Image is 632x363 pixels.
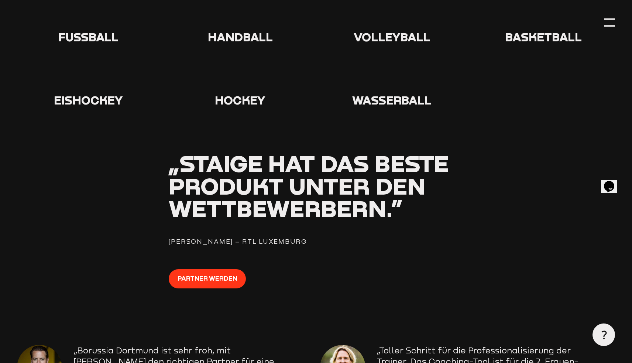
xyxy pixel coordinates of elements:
iframe: chat widget [601,171,625,193]
a: Partner werden [169,269,246,288]
span: Partner werden [178,273,237,283]
div: [PERSON_NAME] – RTL Luxemburg [169,237,464,247]
span: Volleyball [354,30,430,44]
span: Wasserball [352,93,431,107]
span: Basketball [505,30,582,44]
span: Fußball [58,30,118,44]
span: Handball [208,30,273,44]
span: Hockey [215,93,265,107]
span: „Staige hat das beste Produkt unter den Wettbewerbern.” [169,149,449,222]
span: Eishockey [54,93,123,107]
